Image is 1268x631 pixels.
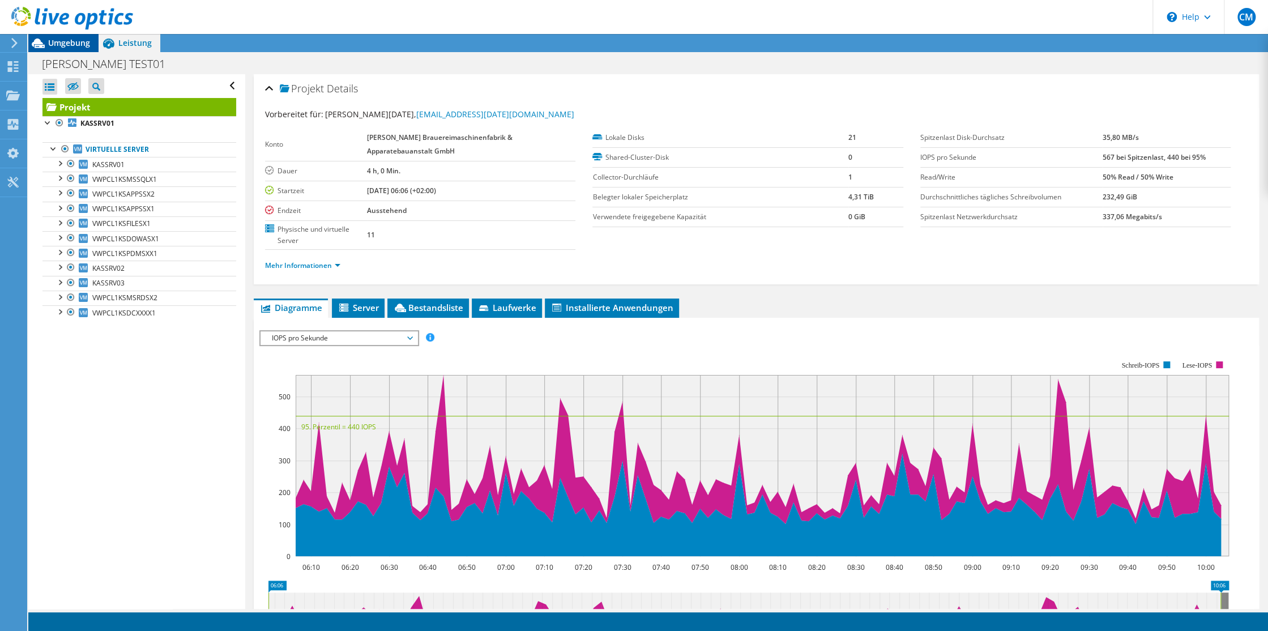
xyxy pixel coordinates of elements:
text: 08:20 [808,562,826,572]
label: Belegter lokaler Speicherplatz [592,191,848,203]
span: VWPCL1KSPDMSXX1 [92,249,157,258]
span: VWPCL1KSMSSQLX1 [92,174,157,184]
h1: [PERSON_NAME] TEST01 [37,58,183,70]
svg: \n [1167,12,1177,22]
span: Leistung [118,37,152,48]
label: Konto [265,139,367,150]
label: Startzeit [265,185,367,197]
b: 232,49 GiB [1103,192,1137,202]
span: Projekt [280,83,324,95]
span: Umgebung [48,37,90,48]
a: VWPCL1KSAPPSSX1 [42,202,236,216]
label: Collector-Durchläufe [592,172,848,183]
text: 07:00 [497,562,515,572]
text: 100 [279,520,291,530]
a: KASSRV03 [42,276,236,291]
a: VWPCL1KSAPPSSX2 [42,186,236,201]
span: Laufwerke [477,302,536,313]
span: VWPCL1KSDOWASX1 [92,234,159,244]
label: IOPS pro Sekunde [920,152,1103,163]
a: KASSRV02 [42,261,236,275]
text: 07:30 [614,562,631,572]
a: VWPCL1KSPDMSXX1 [42,246,236,261]
a: VWPCL1KSMSRDSX2 [42,291,236,305]
text: 09:50 [1158,562,1176,572]
text: 06:50 [458,562,476,572]
span: VWPCL1KSMSRDSX2 [92,293,157,302]
b: Ausstehend [367,206,407,215]
label: Verwendete freigegebene Kapazität [592,211,848,223]
b: 11 [367,230,375,240]
b: 0 [848,152,852,162]
label: Lokale Disks [592,132,848,143]
text: Schreib-IOPS [1121,361,1159,369]
a: Virtuelle Server [42,142,236,157]
text: 08:00 [731,562,748,572]
span: VWPCL1KSFILESX1 [92,219,151,228]
text: 07:10 [536,562,553,572]
text: 09:00 [964,562,981,572]
text: 08:30 [847,562,865,572]
b: 35,80 MB/s [1103,133,1139,142]
text: 07:50 [691,562,709,572]
b: [DATE] 06:06 (+02:00) [367,186,436,195]
b: 4 h, 0 Min. [367,166,400,176]
label: Endzeit [265,205,367,216]
a: VWPCL1KSFILESX1 [42,216,236,231]
span: Installierte Anwendungen [550,302,673,313]
a: KASSRV01 [42,116,236,131]
a: KASSRV01 [42,157,236,172]
label: Durchschnittliches tägliches Schreibvolumen [920,191,1103,203]
text: 95. Perzentil = 440 IOPS [301,422,376,432]
label: Physische und virtuelle Server [265,224,367,246]
a: [EMAIL_ADDRESS][DATE][DOMAIN_NAME] [416,109,574,120]
text: 0 [287,552,291,561]
text: 07:40 [652,562,670,572]
a: VWPCL1KSDOWASX1 [42,231,236,246]
a: VWPCL1KSMSSQLX1 [42,172,236,186]
a: VWPCL1KSDCXXXX1 [42,305,236,320]
span: KASSRV02 [92,263,125,273]
span: KASSRV03 [92,278,125,288]
text: 500 [279,392,291,402]
text: 08:40 [886,562,903,572]
text: 07:20 [575,562,592,572]
span: CM [1237,8,1256,26]
b: [PERSON_NAME] Brauereimaschinenfabrik & Apparatebauanstalt GmbH [367,133,513,156]
b: 4,31 TiB [848,192,874,202]
text: 09:40 [1119,562,1137,572]
b: 1 [848,172,852,182]
label: Vorbereitet für: [265,109,323,120]
text: 08:10 [769,562,787,572]
text: 09:20 [1041,562,1059,572]
a: Projekt [42,98,236,116]
text: 08:50 [925,562,942,572]
b: KASSRV01 [80,118,114,128]
b: 0 GiB [848,212,865,221]
label: Shared-Cluster-Disk [592,152,848,163]
text: 10:00 [1197,562,1215,572]
span: [PERSON_NAME][DATE], [325,109,574,120]
span: VWPCL1KSAPPSSX1 [92,204,155,214]
text: 09:10 [1002,562,1020,572]
span: KASSRV01 [92,160,125,169]
b: 567 bei Spitzenlast, 440 bei 95% [1103,152,1206,162]
label: Spitzenlast Netzwerkdurchsatz [920,211,1103,223]
span: Bestandsliste [393,302,463,313]
text: 09:30 [1081,562,1098,572]
label: Spitzenlast Disk-Durchsatz [920,132,1103,143]
text: 06:20 [341,562,359,572]
text: 06:30 [381,562,398,572]
text: Lese-IOPS [1182,361,1212,369]
span: Details [327,82,358,95]
text: 06:10 [302,562,320,572]
span: VWPCL1KSDCXXXX1 [92,308,156,318]
b: 50% Read / 50% Write [1103,172,1173,182]
text: 200 [279,488,291,497]
b: 337,06 Megabits/s [1103,212,1162,221]
label: Read/Write [920,172,1103,183]
span: IOPS pro Sekunde [266,331,412,345]
b: 21 [848,133,856,142]
span: VWPCL1KSAPPSSX2 [92,189,155,199]
text: 06:40 [419,562,437,572]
